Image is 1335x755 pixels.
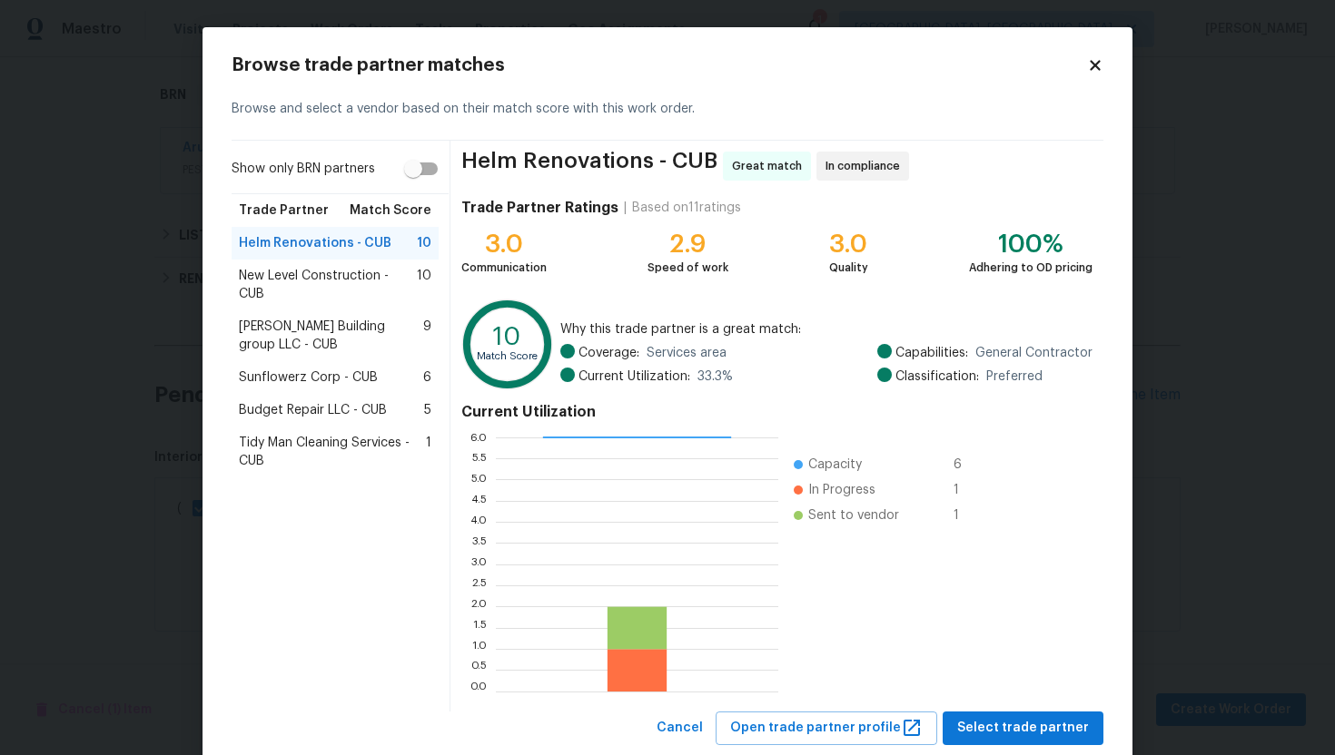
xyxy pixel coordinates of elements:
[232,56,1087,74] h2: Browse trade partner matches
[716,711,937,745] button: Open trade partner profile
[239,434,426,470] span: Tidy Man Cleaning Services - CUB
[560,320,1093,338] span: Why this trade partner is a great match:
[732,157,809,175] span: Great match
[470,432,487,443] text: 6.0
[632,199,741,217] div: Based on 11 ratings
[808,481,875,499] span: In Progress
[471,537,487,548] text: 3.5
[730,717,923,740] span: Open trade partner profile
[808,456,862,474] span: Capacity
[829,235,868,253] div: 3.0
[471,580,487,591] text: 2.5
[829,259,868,277] div: Quality
[461,152,717,181] span: Helm Renovations - CUB
[954,456,983,474] span: 6
[470,664,487,675] text: 0.5
[657,717,703,740] span: Cancel
[417,234,431,252] span: 10
[957,717,1089,740] span: Select trade partner
[969,259,1093,277] div: Adhering to OD pricing
[423,368,431,387] span: 6
[470,474,487,485] text: 5.0
[578,344,639,362] span: Coverage:
[975,344,1093,362] span: General Contractor
[649,711,710,745] button: Cancel
[954,481,983,499] span: 1
[470,601,487,612] text: 2.0
[472,643,487,654] text: 1.0
[493,324,521,349] text: 10
[473,623,487,633] text: 1.5
[697,368,733,386] span: 33.3 %
[461,235,547,253] div: 3.0
[239,234,391,252] span: Helm Renovations - CUB
[461,403,1093,421] h4: Current Utilization
[461,259,547,277] div: Communication
[895,368,979,386] span: Classification:
[954,506,983,525] span: 1
[470,516,487,527] text: 4.0
[808,506,899,525] span: Sent to vendor
[969,235,1093,253] div: 100%
[239,368,378,387] span: Sunflowerz Corp - CUB
[647,344,727,362] span: Services area
[426,434,431,470] span: 1
[350,201,431,220] span: Match Score
[648,235,728,253] div: 2.9
[986,368,1043,386] span: Preferred
[232,160,375,179] span: Show only BRN partners
[470,559,487,570] text: 3.0
[424,401,431,419] span: 5
[618,199,632,217] div: |
[648,259,728,277] div: Speed of work
[826,157,907,175] span: In compliance
[895,344,968,362] span: Capabilities:
[423,318,431,354] span: 9
[239,201,329,220] span: Trade Partner
[417,267,431,303] span: 10
[239,267,417,303] span: New Level Construction - CUB
[470,686,487,697] text: 0.0
[239,401,387,419] span: Budget Repair LLC - CUB
[239,318,423,354] span: [PERSON_NAME] Building group LLC - CUB
[578,368,690,386] span: Current Utilization:
[470,495,487,506] text: 4.5
[232,78,1103,141] div: Browse and select a vendor based on their match score with this work order.
[461,199,618,217] h4: Trade Partner Ratings
[943,711,1103,745] button: Select trade partner
[477,351,538,361] text: Match Score
[471,453,487,464] text: 5.5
